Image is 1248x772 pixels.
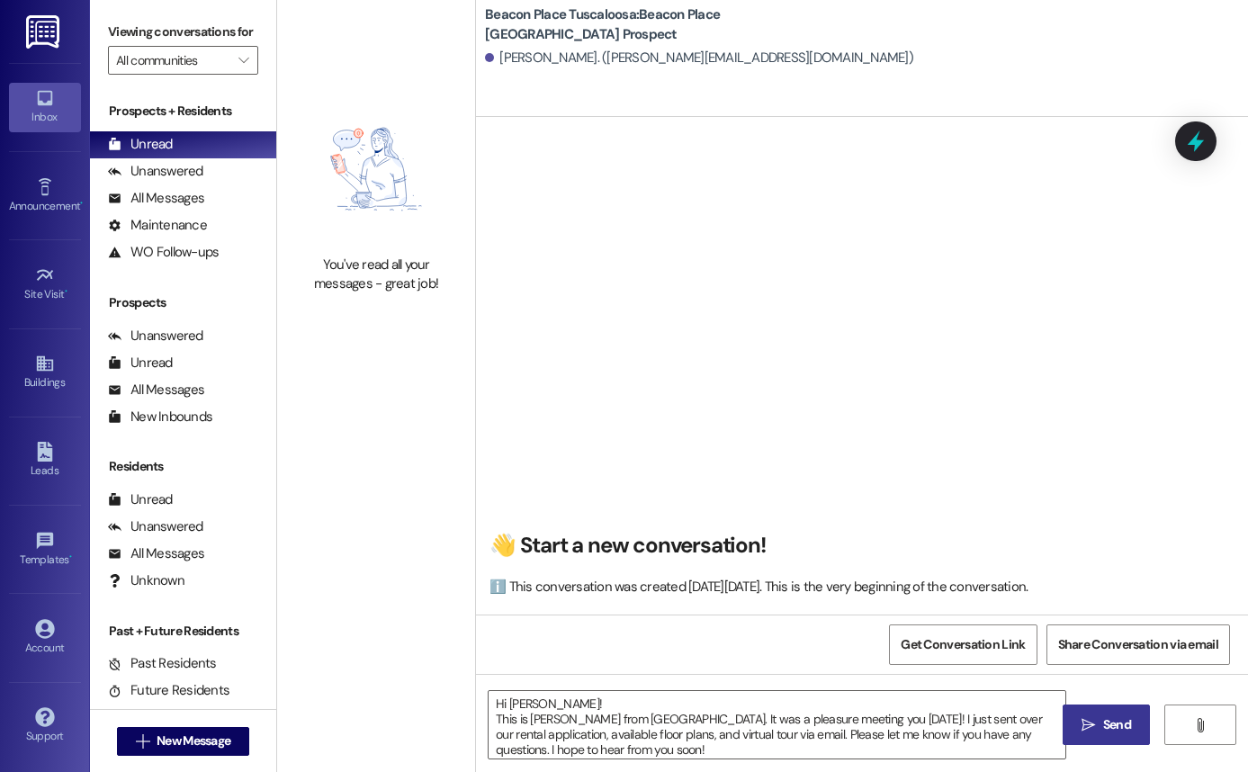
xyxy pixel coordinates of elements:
[108,216,207,235] div: Maintenance
[90,293,276,312] div: Prospects
[69,551,72,563] span: •
[108,327,203,346] div: Unanswered
[108,135,173,154] div: Unread
[108,243,219,262] div: WO Follow-ups
[485,5,845,44] b: Beacon Place Tuscaloosa: Beacon Place [GEOGRAPHIC_DATA] Prospect
[9,614,81,662] a: Account
[90,457,276,476] div: Residents
[489,691,1065,759] textarea: Hi [PERSON_NAME]! This is [PERSON_NAME] from [GEOGRAPHIC_DATA]. It was a pleasure meeting you [DA...
[80,197,83,210] span: •
[108,490,173,509] div: Unread
[9,436,81,485] a: Leads
[238,53,248,67] i: 
[485,49,913,67] div: [PERSON_NAME]. ([PERSON_NAME][EMAIL_ADDRESS][DOMAIN_NAME])
[136,734,149,749] i: 
[1193,718,1207,732] i: 
[1063,705,1150,745] button: Send
[889,624,1037,665] button: Get Conversation Link
[108,544,204,563] div: All Messages
[90,622,276,641] div: Past + Future Residents
[108,654,217,673] div: Past Residents
[1082,718,1095,732] i: 
[117,727,250,756] button: New Message
[108,681,229,700] div: Future Residents
[90,102,276,121] div: Prospects + Residents
[26,15,63,49] img: ResiDesk Logo
[157,732,230,750] span: New Message
[489,578,1226,597] div: ℹ️ This conversation was created [DATE][DATE]. This is the very beginning of the conversation.
[1046,624,1230,665] button: Share Conversation via email
[108,408,212,426] div: New Inbounds
[297,256,455,294] div: You've read all your messages - great job!
[108,571,184,590] div: Unknown
[9,260,81,309] a: Site Visit •
[9,525,81,574] a: Templates •
[9,348,81,397] a: Buildings
[65,285,67,298] span: •
[108,517,203,536] div: Unanswered
[1058,635,1218,654] span: Share Conversation via email
[108,162,203,181] div: Unanswered
[9,83,81,131] a: Inbox
[108,18,258,46] label: Viewing conversations for
[108,354,173,373] div: Unread
[108,189,204,208] div: All Messages
[9,702,81,750] a: Support
[901,635,1025,654] span: Get Conversation Link
[489,532,1226,560] h2: 👋 Start a new conversation!
[1103,715,1131,734] span: Send
[108,381,204,399] div: All Messages
[116,46,229,75] input: All communities
[297,92,455,247] img: empty-state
